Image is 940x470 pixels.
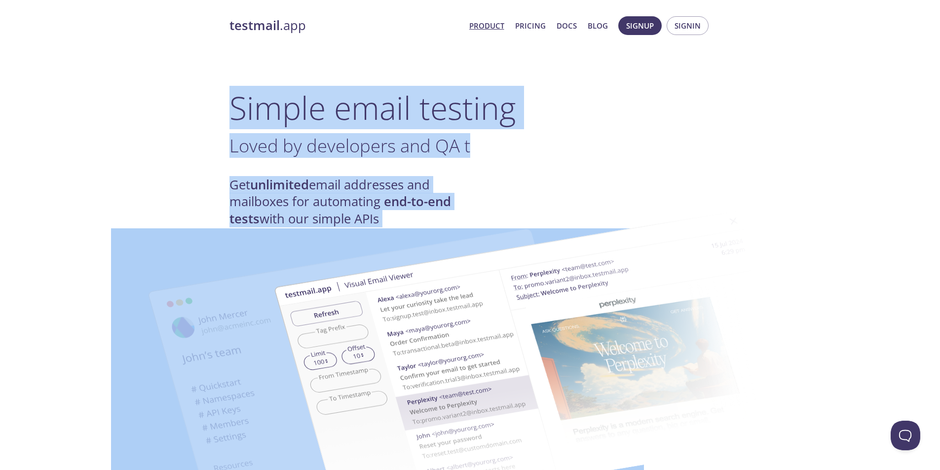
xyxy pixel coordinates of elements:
[229,177,470,227] h4: Get email addresses and mailboxes for automating with our simple APIs
[229,133,470,158] span: Loved by developers and QA t
[667,16,709,35] button: Signin
[469,19,504,32] a: Product
[588,19,608,32] a: Blog
[675,19,701,32] span: Signin
[557,19,577,32] a: Docs
[229,89,711,127] h1: Simple email testing
[229,17,280,34] strong: testmail
[229,17,461,34] a: testmail.app
[515,19,546,32] a: Pricing
[229,193,451,227] strong: end-to-end tests
[250,176,309,193] strong: unlimited
[626,19,654,32] span: Signup
[618,16,662,35] button: Signup
[891,421,920,450] iframe: Help Scout Beacon - Open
